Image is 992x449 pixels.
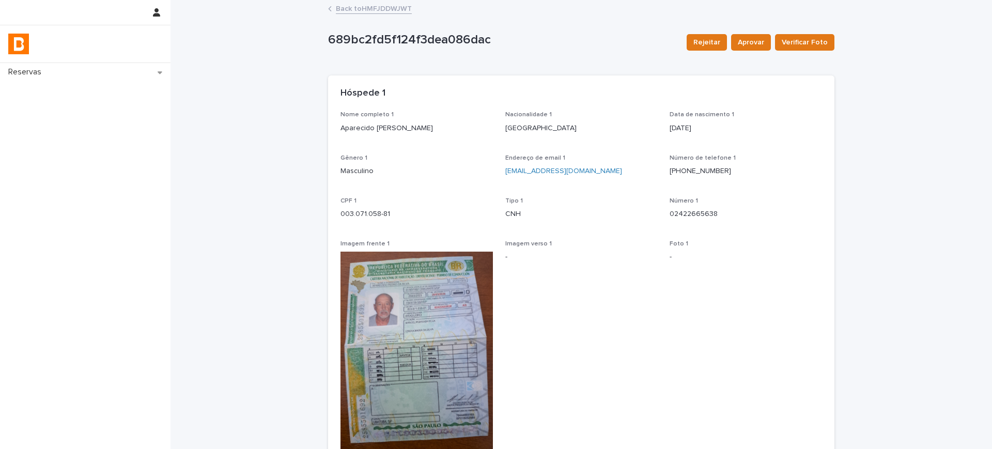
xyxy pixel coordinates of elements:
span: CPF 1 [340,198,357,204]
span: Gênero 1 [340,155,367,161]
span: Verificar Foto [782,37,828,48]
h2: Hóspede 1 [340,88,385,99]
a: [PHONE_NUMBER] [670,167,731,175]
p: Reservas [4,67,50,77]
span: Imagem frente 1 [340,241,390,247]
span: Tipo 1 [505,198,523,204]
button: Verificar Foto [775,34,834,51]
span: Nacionalidade 1 [505,112,552,118]
p: [DATE] [670,123,822,134]
p: - [505,252,658,262]
button: Rejeitar [687,34,727,51]
span: Número de telefone 1 [670,155,736,161]
span: Número 1 [670,198,698,204]
span: Imagem verso 1 [505,241,552,247]
p: 689bc2fd5f124f3dea086dac [328,33,678,48]
a: Back toHMFJDDWJWT [336,2,412,14]
span: Nome completo 1 [340,112,394,118]
a: [EMAIL_ADDRESS][DOMAIN_NAME] [505,167,622,175]
span: Foto 1 [670,241,688,247]
p: [GEOGRAPHIC_DATA] [505,123,658,134]
img: zVaNuJHRTjyIjT5M9Xd5 [8,34,29,54]
p: 02422665638 [670,209,822,220]
p: Masculino [340,166,493,177]
span: Endereço de email 1 [505,155,565,161]
span: Rejeitar [693,37,720,48]
span: Aprovar [738,37,764,48]
p: 003.071.058-81 [340,209,493,220]
p: CNH [505,209,658,220]
button: Aprovar [731,34,771,51]
p: Aparecido [PERSON_NAME] [340,123,493,134]
p: - [670,252,822,262]
span: Data de nascimento 1 [670,112,734,118]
